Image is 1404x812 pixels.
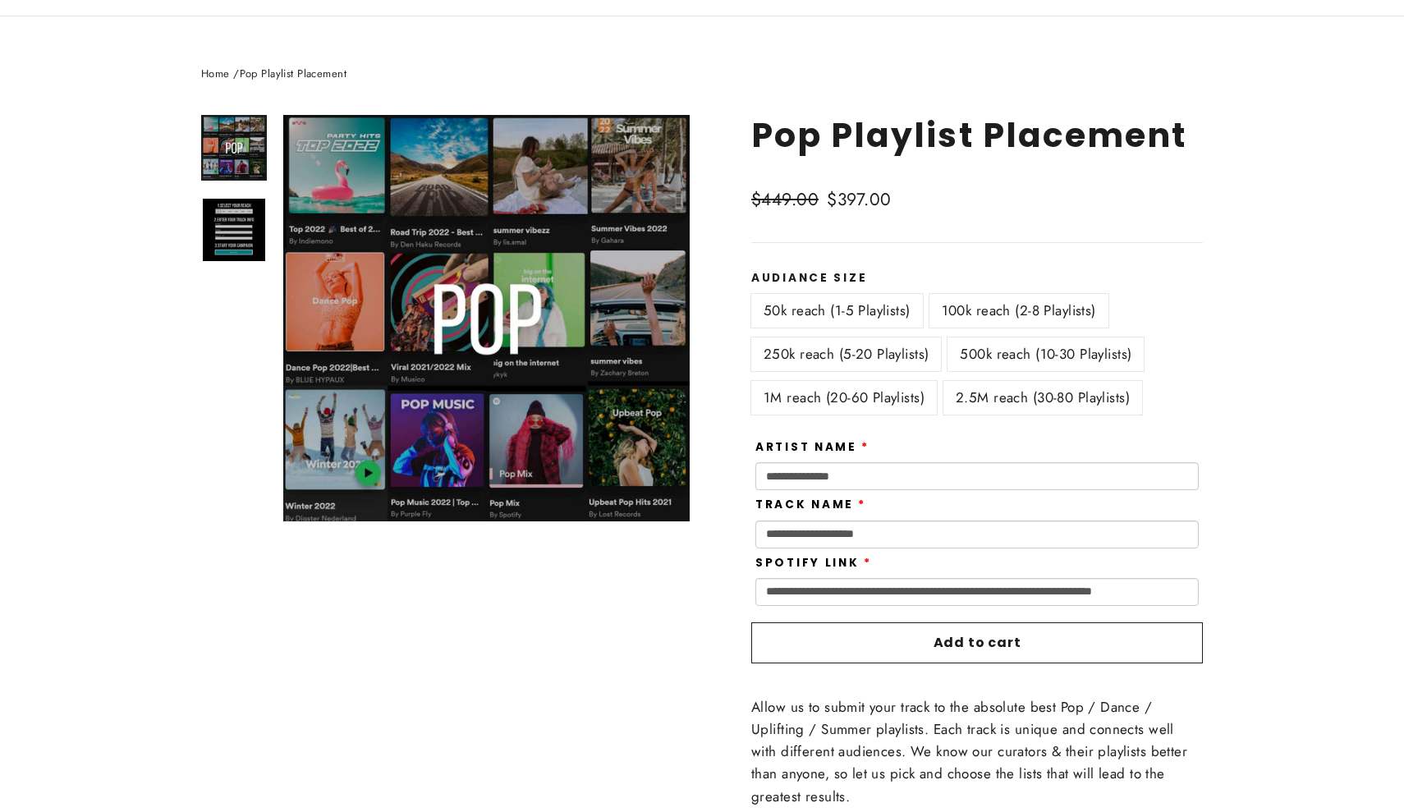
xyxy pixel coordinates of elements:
[201,66,1203,83] nav: breadcrumbs
[203,117,265,179] img: Pop Playlist Placement
[751,622,1203,663] button: Add to cart
[751,381,937,415] label: 1M reach (20-60 Playlists)
[755,498,866,512] label: Track Name
[827,187,891,212] span: $397.00
[934,633,1021,652] span: Add to cart
[943,381,1142,415] label: 2.5M reach (30-80 Playlists)
[751,115,1203,155] h1: Pop Playlist Placement
[947,337,1144,371] label: 500k reach (10-30 Playlists)
[751,337,941,371] label: 250k reach (5-20 Playlists)
[203,199,265,261] img: Pop Playlist Placement
[751,187,819,212] span: $449.00
[201,66,230,81] a: Home
[755,441,869,454] label: Artist Name
[751,697,1187,806] span: Allow us to submit your track to the absolute best Pop / Dance / Uplifting / Summer playlists. Ea...
[755,557,871,570] label: Spotify Link
[929,294,1108,328] label: 100k reach (2-8 Playlists)
[233,66,239,81] span: /
[751,272,1203,285] label: Audiance Size
[751,294,923,328] label: 50k reach (1-5 Playlists)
